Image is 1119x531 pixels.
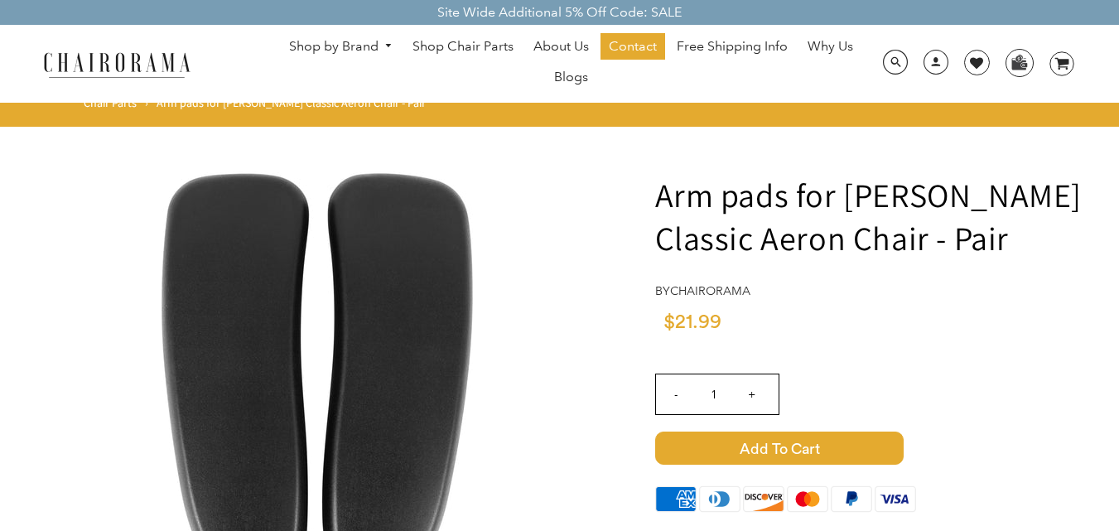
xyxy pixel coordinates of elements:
[655,173,1098,259] h1: Arm pads for [PERSON_NAME] Classic Aeron Chair - Pair
[655,432,1098,465] button: Add to Cart
[600,33,665,60] a: Contact
[655,284,1098,298] h4: by
[656,374,696,414] input: -
[34,50,200,79] img: chairorama
[281,34,402,60] a: Shop by Brand
[84,95,432,118] nav: breadcrumbs
[799,33,861,60] a: Why Us
[412,38,514,56] span: Shop Chair Parts
[732,374,772,414] input: +
[525,33,597,60] a: About Us
[655,432,904,465] span: Add to Cart
[668,33,796,60] a: Free Shipping Info
[270,33,873,94] nav: DesktopNavigation
[663,312,721,332] span: $21.99
[677,38,788,56] span: Free Shipping Info
[533,38,589,56] span: About Us
[670,283,750,298] a: chairorama
[1006,50,1032,75] img: WhatsApp_Image_2024-07-12_at_16.23.01.webp
[404,33,522,60] a: Shop Chair Parts
[546,64,596,90] a: Blogs
[808,38,853,56] span: Why Us
[609,38,657,56] span: Contact
[554,69,588,86] span: Blogs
